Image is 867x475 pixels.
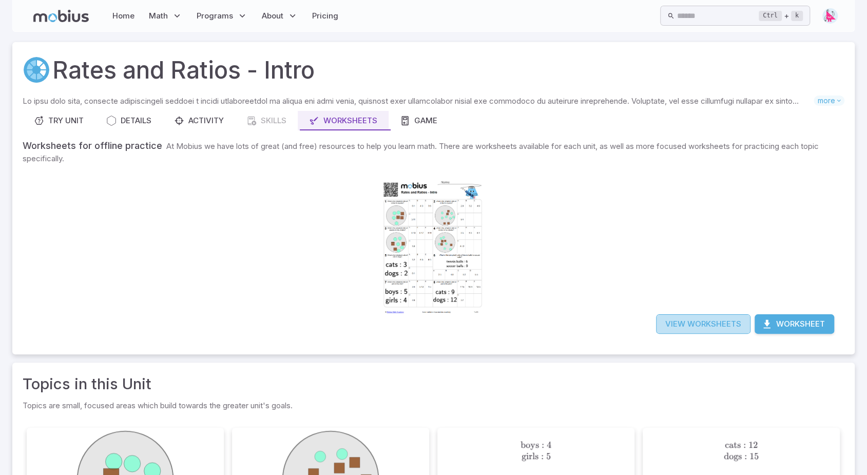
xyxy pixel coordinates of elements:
[791,11,803,21] kbd: k
[23,96,814,107] p: Lo ipsu dolo sita, consecte adipiscingeli seddoei t incidi utlaboreetdol ma aliqua eni admi venia...
[23,56,50,84] a: Rates/Ratios
[759,10,803,22] div: +
[23,140,162,151] h5: Worksheets for offline practice
[174,115,224,126] div: Activity
[400,115,437,126] div: Game
[23,141,819,163] p: At Mobius we have lots of great (and free) resources to help you learn math. There are worksheets...
[149,10,168,22] span: Math
[822,8,838,24] img: right-triangle.svg
[262,10,283,22] span: About
[106,115,151,126] div: Details
[656,314,750,334] a: View Worksheets
[34,115,84,126] div: Try Unit
[759,11,782,21] kbd: Ctrl
[755,314,834,334] button: Worksheet
[23,373,151,395] a: Topics in this Unit
[725,440,758,450] span: cats : 12
[197,10,233,22] span: Programs
[309,4,341,28] a: Pricing
[521,440,551,450] span: boys : 4
[109,4,138,28] a: Home
[724,451,759,462] span: dogs : 15
[522,451,551,462] span: girls : 5
[23,400,844,411] p: Topics are small, focused areas which build towards the greater unit's goals.
[52,52,315,87] h1: Rates and Ratios - Intro
[309,115,377,126] div: Worksheets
